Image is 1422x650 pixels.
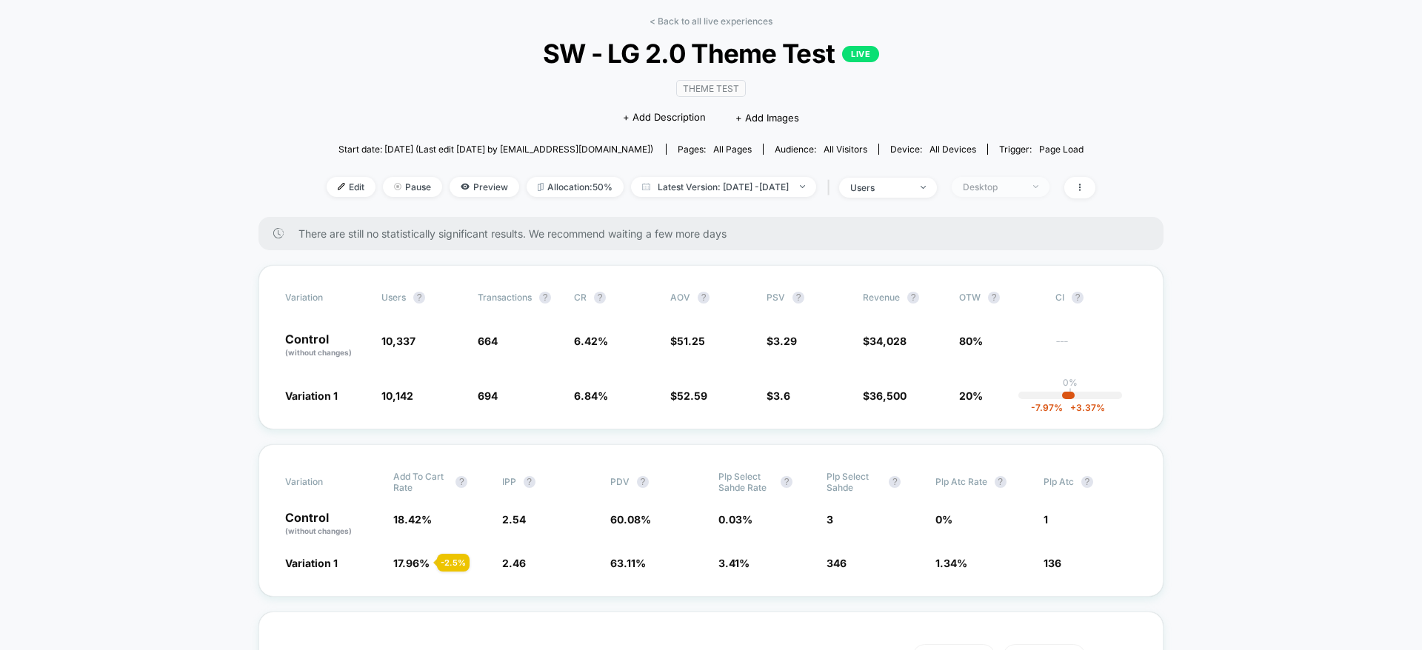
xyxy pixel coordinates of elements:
span: 17.96 % [393,557,430,569]
span: + Add Images [735,112,799,124]
span: $ [670,335,705,347]
span: Revenue [863,292,900,303]
span: SW - LG 2.0 Theme Test [365,38,1057,69]
span: 80% [959,335,983,347]
button: ? [889,476,901,488]
span: Variation [285,292,367,304]
span: $ [863,389,907,402]
span: 6.42 % [574,335,608,347]
span: 63.11 % [610,557,646,569]
span: Start date: [DATE] (Last edit [DATE] by [EMAIL_ADDRESS][DOMAIN_NAME]) [338,144,653,155]
div: users [850,182,909,193]
button: ? [594,292,606,304]
span: 1.34 % [935,557,967,569]
span: 0 % [935,513,952,526]
span: 51.25 [677,335,705,347]
img: end [800,185,805,188]
button: ? [455,476,467,488]
span: (without changes) [285,348,352,357]
a: < Back to all live experiences [650,16,772,27]
span: $ [670,389,707,402]
span: | [824,177,839,198]
span: $ [863,335,907,347]
span: 36,500 [869,389,907,402]
span: 664 [478,335,498,347]
span: Latest Version: [DATE] - [DATE] [631,177,816,197]
span: 18.42 % [393,513,432,526]
span: 346 [827,557,847,569]
span: 3.41 % [718,557,750,569]
button: ? [698,292,710,304]
button: ? [792,292,804,304]
span: Theme Test [676,80,746,97]
span: Variation 1 [285,389,338,402]
span: Plp Select Sahde Rate [718,471,773,493]
span: + Add Description [623,110,706,125]
div: - 2.5 % [437,554,470,572]
button: ? [907,292,919,304]
div: Desktop [963,181,1022,192]
span: Plp Select Sahde [827,471,881,493]
span: Add To Cart Rate [393,471,448,493]
span: 136 [1044,557,1061,569]
button: ? [781,476,792,488]
button: ? [524,476,535,488]
img: end [394,183,401,190]
p: Control [285,333,367,358]
span: -7.97 % [1031,402,1063,413]
span: 10,142 [381,389,413,402]
img: end [921,186,926,189]
span: 10,337 [381,335,415,347]
span: 52.59 [677,389,707,402]
p: Control [285,512,378,537]
span: Preview [450,177,519,197]
span: OTW [959,292,1041,304]
span: users [381,292,406,303]
button: ? [1072,292,1084,304]
span: PDV [610,476,630,487]
span: All Visitors [824,144,867,155]
img: calendar [642,183,650,190]
span: 2.46 [502,557,526,569]
span: AOV [670,292,690,303]
span: 1 [1044,513,1048,526]
span: Transactions [478,292,532,303]
span: Variation 1 [285,557,338,569]
span: Pause [383,177,442,197]
p: LIVE [842,46,879,62]
span: --- [1055,337,1137,358]
span: PSV [767,292,785,303]
div: Pages: [678,144,752,155]
img: edit [338,183,345,190]
p: | [1069,388,1072,399]
span: $ [767,389,790,402]
img: rebalance [538,183,544,191]
span: 34,028 [869,335,907,347]
img: end [1033,185,1038,188]
span: Allocation: 50% [527,177,624,197]
span: 694 [478,389,498,402]
span: 2.54 [502,513,526,526]
span: 3.29 [773,335,797,347]
button: ? [539,292,551,304]
span: 3 [827,513,833,526]
p: 0% [1063,377,1078,388]
span: 0.03 % [718,513,752,526]
span: all pages [713,144,752,155]
span: + [1070,402,1076,413]
span: IPP [502,476,516,487]
span: all devices [929,144,976,155]
button: ? [995,476,1007,488]
span: Plp Atc [1044,476,1074,487]
button: ? [413,292,425,304]
span: 3.6 [773,389,790,402]
span: Edit [327,177,375,197]
span: 3.37 % [1063,402,1105,413]
span: 60.08 % [610,513,651,526]
button: ? [637,476,649,488]
span: $ [767,335,797,347]
span: CR [574,292,587,303]
span: CI [1055,292,1137,304]
span: Plp Atc Rate [935,476,987,487]
span: Page Load [1039,144,1084,155]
